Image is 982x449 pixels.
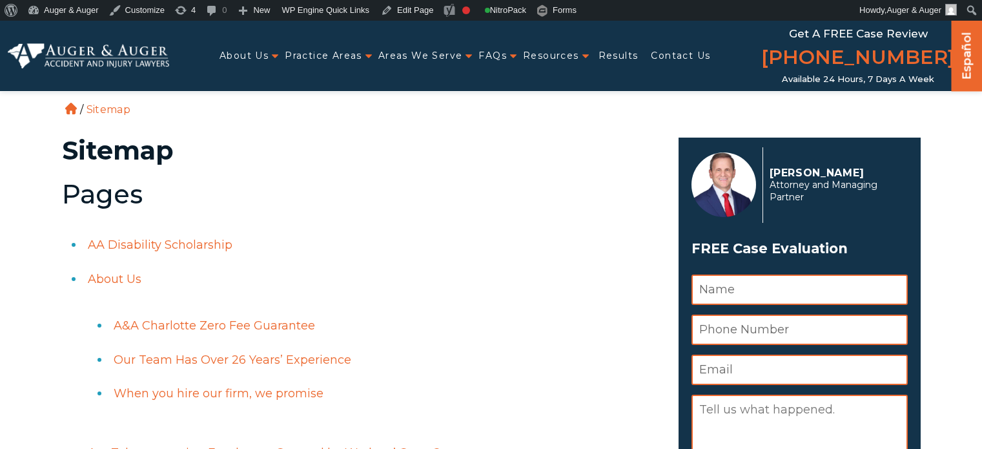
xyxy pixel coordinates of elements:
[886,5,941,15] span: Auger & Auger
[114,386,323,401] a: When you hire our firm, we promise
[114,318,315,333] a: A&A Charlotte Zero Fee Guarantee
[462,6,470,14] div: Focus keyphrase not set
[691,315,908,345] input: Phone Number
[220,43,269,69] a: About Us
[598,43,639,69] a: Results
[8,43,169,68] img: Auger & Auger Accident and Injury Lawyers Logo
[114,353,351,367] a: Our Team Has Over 26 Years’ Experience
[770,179,901,204] span: Attorney and Managing Partner
[523,43,579,69] a: Resources
[691,236,908,261] h3: FREE Case Evaluation
[65,103,77,114] a: Home
[88,272,141,286] a: About Us
[378,43,463,69] a: Areas We Serve
[957,20,977,88] a: Español
[691,152,756,217] img: Herbert Auger
[62,138,663,163] h1: Sitemap
[62,180,663,209] h2: Pages
[691,355,908,385] input: Email
[782,74,934,85] span: Available 24 Hours, 7 Days a Week
[478,43,507,69] a: FAQs
[789,27,928,40] span: Get a FREE Case Review
[691,275,908,305] input: Name
[285,43,362,69] a: Practice Areas
[761,43,955,74] a: [PHONE_NUMBER]
[651,43,710,69] a: Contact Us
[770,167,901,179] p: [PERSON_NAME]
[83,103,134,116] li: Sitemap
[88,238,232,252] a: AA Disability Scholarship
